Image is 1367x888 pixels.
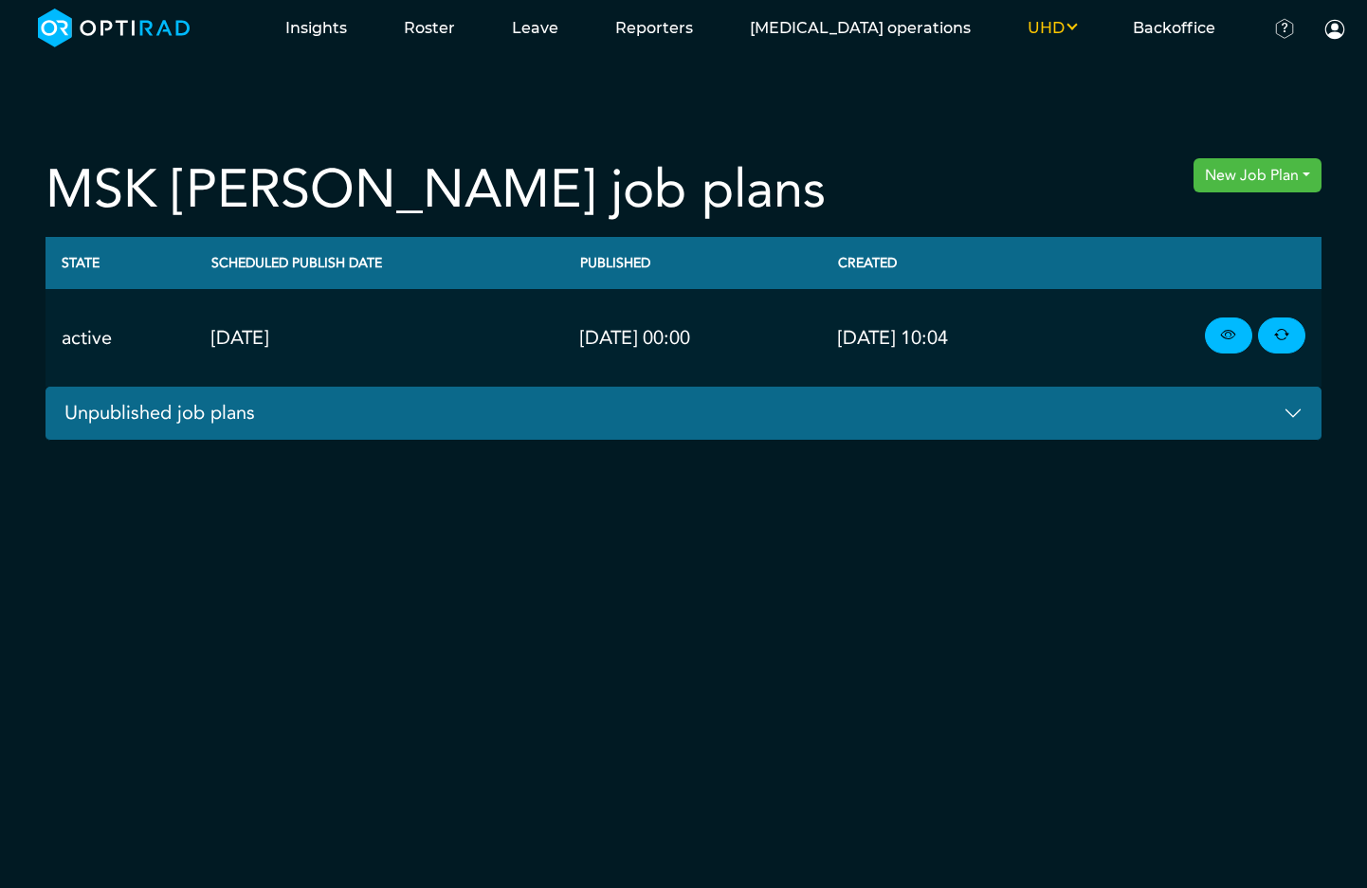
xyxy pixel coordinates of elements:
td: [DATE] [195,289,564,387]
th: Created [822,237,1080,289]
button: New Job Plan [1194,158,1321,192]
th: Published [564,237,822,289]
button: Unpublished job plans [46,387,1321,441]
button: UHD [999,17,1104,40]
th: State [46,237,195,289]
h2: MSK [PERSON_NAME] job plans [46,158,826,222]
td: [DATE] 10:04 [822,289,1080,387]
td: [DATE] 00:00 [564,289,822,387]
th: Scheduled Publish Date [195,237,564,289]
img: brand-opti-rad-logos-blue-and-white-d2f68631ba2948856bd03f2d395fb146ddc8fb01b4b6e9315ea85fa773367... [38,9,191,47]
td: active [46,289,195,387]
i: create new Job Plan copied from this one [1274,325,1289,346]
